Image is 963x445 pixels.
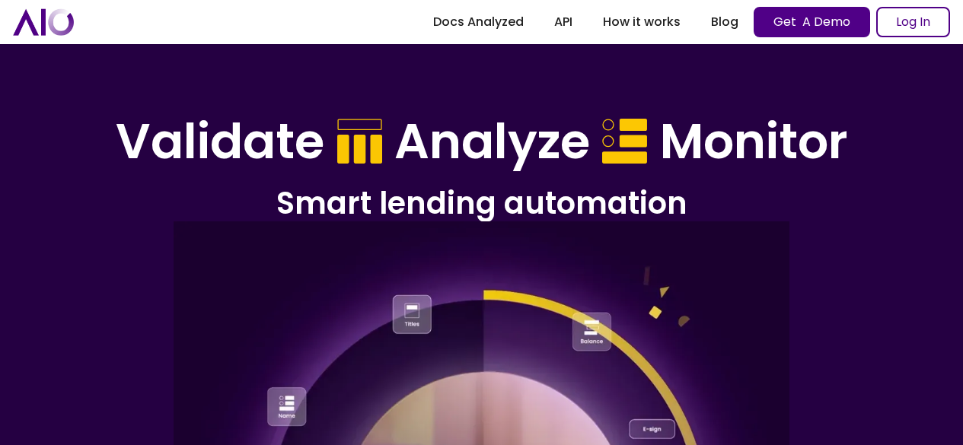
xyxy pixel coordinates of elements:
a: API [539,8,588,36]
h1: Analyze [394,113,590,171]
a: home [13,8,74,35]
h1: Monitor [660,113,848,171]
a: Get A Demo [754,7,870,37]
h2: Smart lending automation [48,183,916,223]
h1: Validate [116,113,324,171]
a: Docs Analyzed [418,8,539,36]
a: Log In [876,7,950,37]
a: How it works [588,8,696,36]
a: Blog [696,8,754,36]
